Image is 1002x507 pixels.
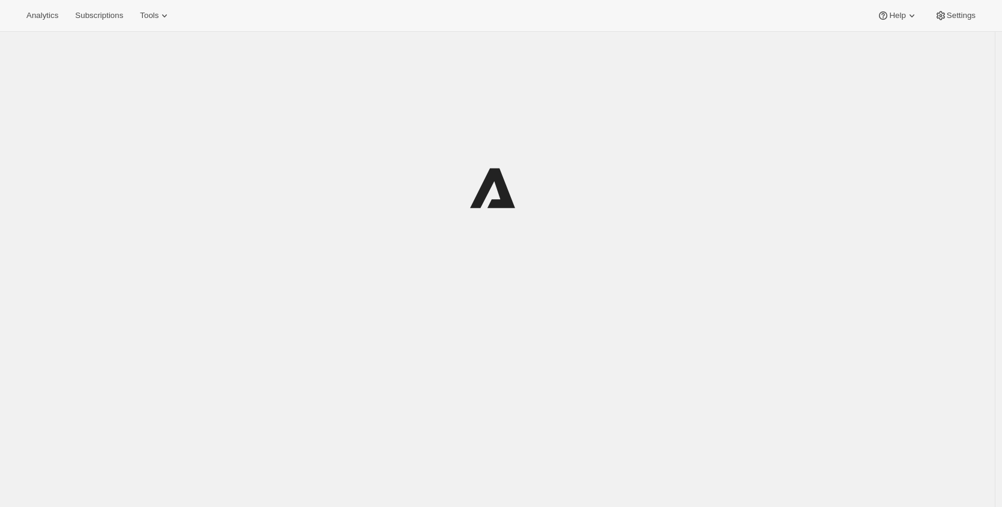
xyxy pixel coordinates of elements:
span: Analytics [26,11,58,20]
button: Help [870,7,925,24]
span: Tools [140,11,158,20]
span: Subscriptions [75,11,123,20]
button: Settings [928,7,983,24]
span: Help [889,11,905,20]
button: Tools [133,7,178,24]
span: Settings [947,11,976,20]
button: Analytics [19,7,65,24]
button: Subscriptions [68,7,130,24]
